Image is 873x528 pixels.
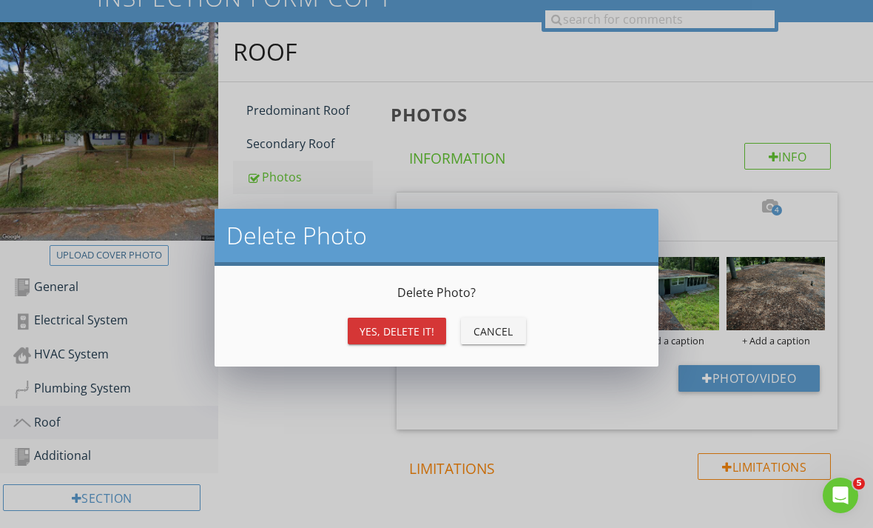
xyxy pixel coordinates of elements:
[360,324,434,339] div: Yes, Delete it!
[853,478,865,489] span: 5
[461,318,526,344] button: Cancel
[348,318,446,344] button: Yes, Delete it!
[473,324,514,339] div: Cancel
[823,478,858,513] iframe: Intercom live chat
[226,221,647,250] h2: Delete Photo
[232,284,641,301] p: Delete Photo ?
